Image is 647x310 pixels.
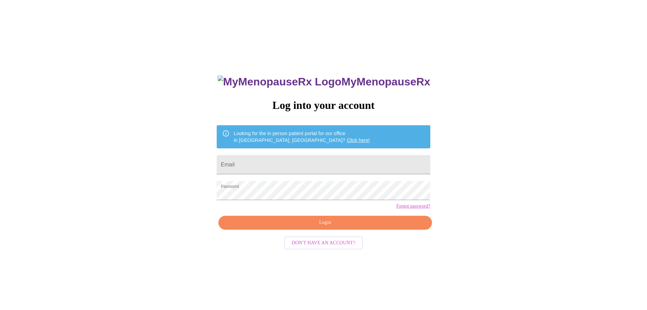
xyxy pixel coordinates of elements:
[218,76,430,88] h3: MyMenopauseRx
[292,239,355,247] span: Don't have an account?
[217,99,430,112] h3: Log into your account
[218,216,432,230] button: Login
[347,137,370,143] a: Click here!
[218,76,341,88] img: MyMenopauseRx Logo
[396,203,430,209] a: Forgot password?
[226,218,424,227] span: Login
[283,240,364,245] a: Don't have an account?
[234,127,370,146] div: Looking for the in person patient portal for our office in [GEOGRAPHIC_DATA], [GEOGRAPHIC_DATA]?
[284,236,363,250] button: Don't have an account?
